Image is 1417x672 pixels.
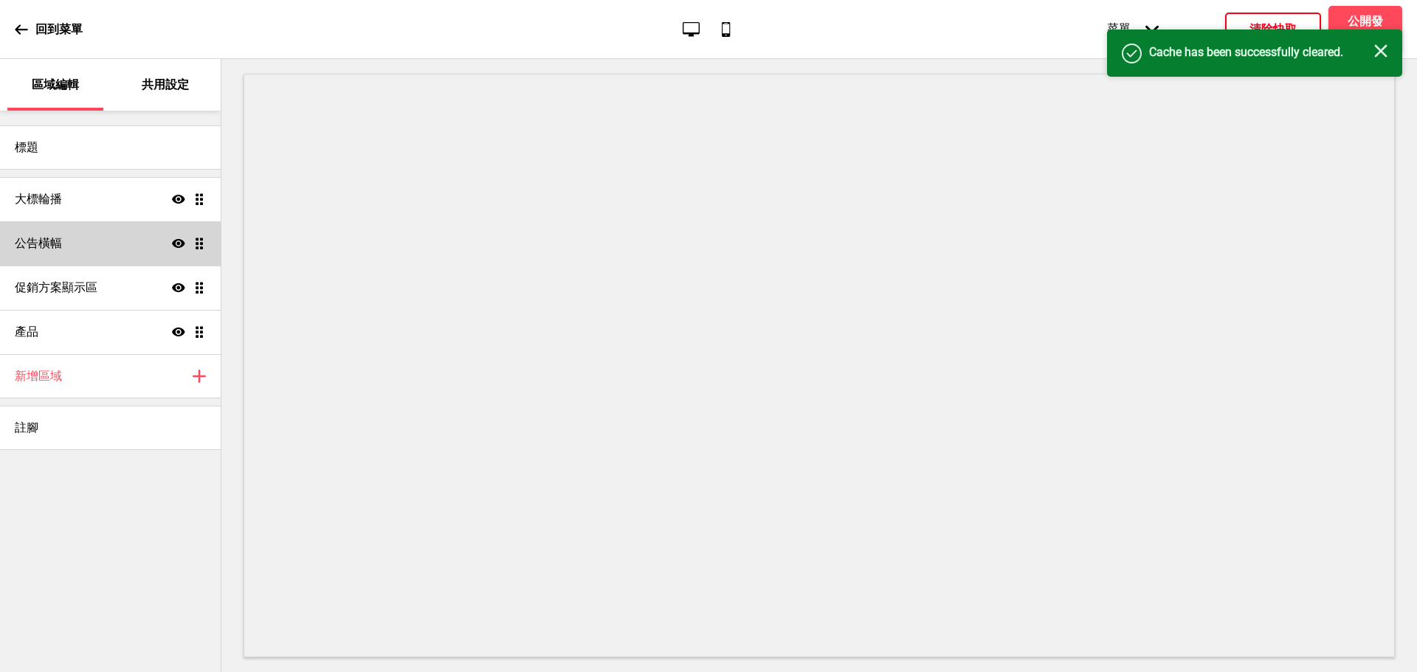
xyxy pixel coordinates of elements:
[15,139,38,156] h4: 標題
[15,235,62,252] h4: 公告橫幅
[1249,21,1297,38] h4: 清除快取
[142,77,189,93] p: 共用設定
[1328,6,1402,53] button: 公開發佈
[15,420,38,436] h4: 註腳
[1225,13,1321,46] button: 清除快取
[15,324,38,340] h4: 產品
[35,21,83,38] p: 回到菜單
[1092,7,1173,52] div: 菜單
[15,10,83,49] a: 回到菜單
[32,77,79,93] p: 區域編輯
[15,191,62,207] h4: 大標輪播
[15,368,62,384] h4: 新增區域
[1343,13,1387,46] h4: 公開發佈
[1149,44,1374,60] h4: Cache has been successfully cleared.
[15,280,97,296] h4: 促銷方案顯示區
